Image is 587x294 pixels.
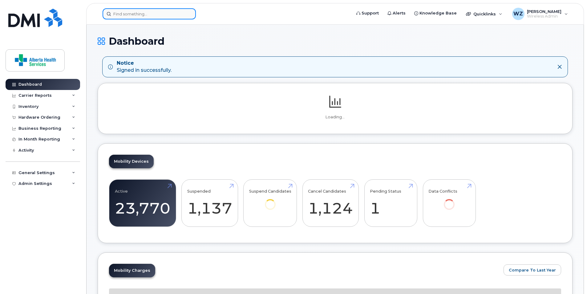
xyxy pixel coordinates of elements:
strong: Notice [117,60,172,67]
a: Suspended 1,137 [187,183,232,223]
p: Loading... [109,114,561,120]
a: Suspend Candidates [249,183,291,218]
a: Mobility Charges [109,264,155,277]
button: Compare To Last Year [504,264,561,276]
a: Pending Status 1 [370,183,411,223]
h1: Dashboard [98,36,573,47]
a: Data Conflicts [428,183,470,218]
a: Mobility Devices [109,155,154,168]
div: Signed in successfully. [117,60,172,74]
span: Compare To Last Year [509,267,556,273]
a: Active 23,770 [115,183,170,223]
a: Cancel Candidates 1,124 [308,183,353,223]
